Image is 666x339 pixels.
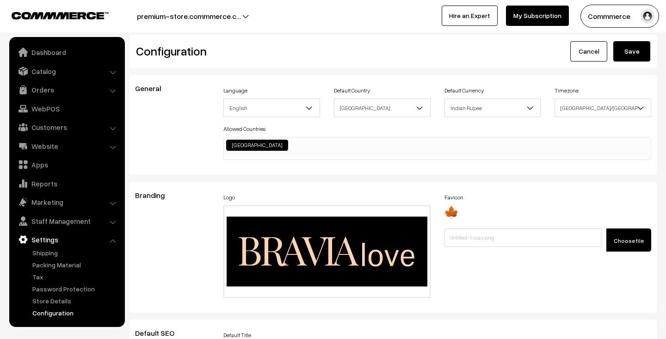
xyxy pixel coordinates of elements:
[12,138,122,154] a: Website
[12,175,122,192] a: Reports
[30,248,122,258] a: Shipping
[226,140,288,151] li: India
[12,63,122,80] a: Catalog
[223,99,320,117] span: English
[12,81,122,98] a: Orders
[444,228,602,247] input: Untitled-1 copy.png
[12,44,122,61] a: Dashboard
[136,44,386,58] h2: Configuration
[570,41,607,62] a: Cancel
[641,9,654,23] img: user
[444,86,484,95] label: Default Currency
[555,86,579,95] label: Timezone
[135,191,176,200] span: Branding
[555,100,651,116] span: Asia/Kolkata
[223,193,235,202] label: Logo
[135,328,185,338] span: Default SEO
[224,100,320,116] span: English
[444,205,458,219] img: 17014250469359Untitled-1-copy.png
[12,231,122,248] a: Settings
[12,156,122,173] a: Apps
[223,125,265,133] label: Allowed Countries
[12,119,122,136] a: Customers
[105,5,273,28] button: premium-store.commmerce.c…
[442,6,498,26] a: Hire an Expert
[30,260,122,270] a: Packing Material
[444,193,463,202] label: Favicon
[555,99,651,117] span: Asia/Kolkata
[445,100,541,116] span: Indian Rupee
[12,100,122,117] a: WebPOS
[12,213,122,229] a: Staff Management
[12,194,122,210] a: Marketing
[30,308,122,318] a: Configuration
[614,237,644,244] span: Choose file
[506,6,569,26] a: My Subscription
[12,12,109,19] img: COMMMERCE
[444,99,541,117] span: Indian Rupee
[223,86,247,95] label: Language
[334,86,370,95] label: Default Country
[12,9,92,20] a: COMMMERCE
[30,272,122,282] a: Tax
[135,84,172,93] span: General
[613,41,650,62] button: Save
[580,5,659,28] button: Commmerce
[30,284,122,294] a: Password Protection
[30,296,122,306] a: Store Details
[334,100,430,116] span: India
[334,99,431,117] span: India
